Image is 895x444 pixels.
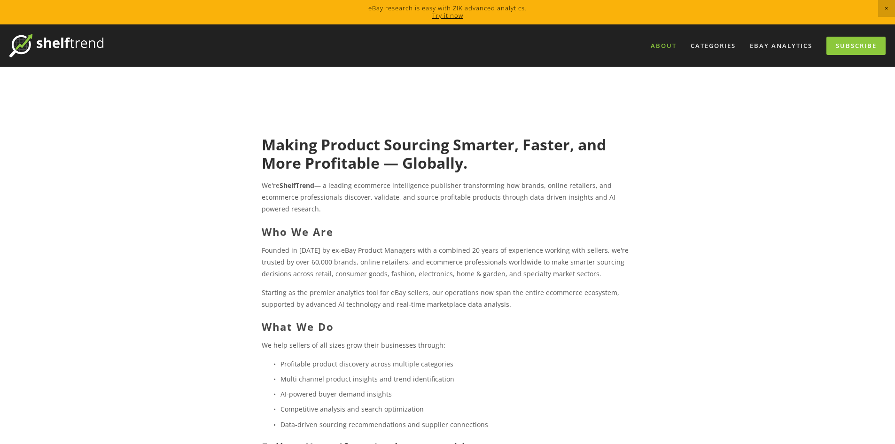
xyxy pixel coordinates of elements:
p: Starting as the premier analytics tool for eBay sellers, our operations now span the entire ecomm... [262,287,633,310]
div: Categories [685,38,742,54]
img: ShelfTrend [9,34,103,57]
p: We help sellers of all sizes grow their businesses through: [262,339,633,351]
p: Competitive analysis and search optimization [280,403,633,415]
p: We're — a leading ecommerce intelligence publisher transforming how brands, online retailers, and... [262,179,633,215]
a: About [645,38,683,54]
a: Subscribe [826,37,886,55]
strong: Making Product Sourcing Smarter, Faster, and More Profitable — Globally. [262,134,610,172]
p: Data-driven sourcing recommendations and supplier connections [280,419,633,430]
strong: Who We Are [262,225,334,239]
p: Multi channel product insights and trend identification [280,373,633,385]
p: Founded in [DATE] by ex-eBay Product Managers with a combined 20 years of experience working with... [262,244,633,280]
p: Profitable product discovery across multiple categories [280,358,633,370]
strong: What We Do [262,319,334,334]
a: Try it now [432,11,463,20]
a: eBay Analytics [744,38,818,54]
p: AI-powered buyer demand insights [280,388,633,400]
strong: ShelfTrend [280,181,314,190]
